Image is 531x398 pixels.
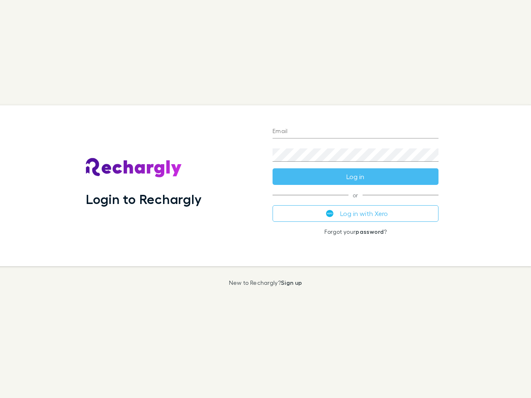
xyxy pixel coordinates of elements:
button: Log in with Xero [273,205,438,222]
img: Xero's logo [326,210,334,217]
p: New to Rechargly? [229,279,302,286]
h1: Login to Rechargly [86,191,202,207]
p: Forgot your ? [273,228,438,235]
img: Rechargly's Logo [86,158,182,178]
a: password [356,228,384,235]
button: Log in [273,168,438,185]
a: Sign up [281,279,302,286]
